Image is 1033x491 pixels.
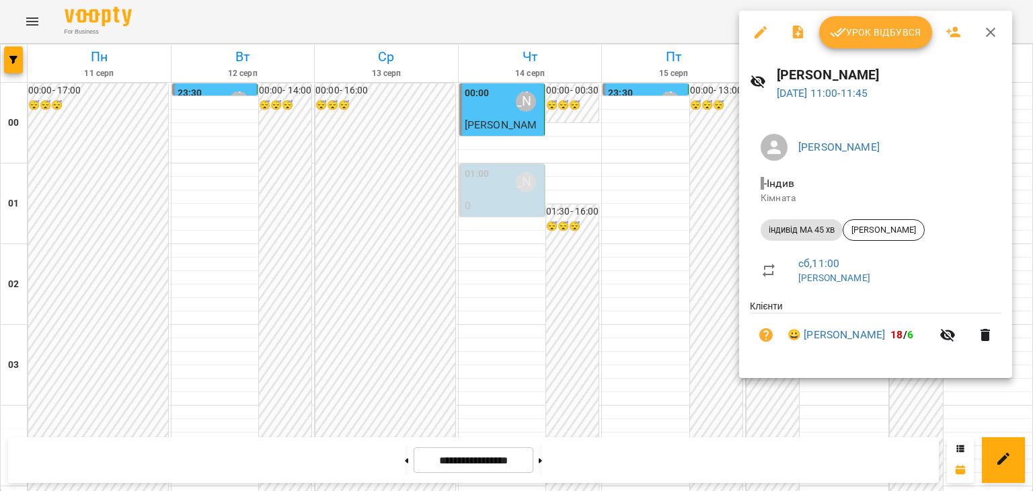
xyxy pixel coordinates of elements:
button: Візит ще не сплачено. Додати оплату? [750,319,782,351]
div: [PERSON_NAME] [843,219,925,241]
ul: Клієнти [750,299,1001,362]
button: Урок відбувся [819,16,932,48]
span: 6 [907,328,913,341]
a: [PERSON_NAME] [798,141,880,153]
span: - Індив [761,177,797,190]
a: сб , 11:00 [798,257,839,270]
h6: [PERSON_NAME] [777,65,1001,85]
p: Кімната [761,192,991,205]
span: 18 [890,328,903,341]
a: [PERSON_NAME] [798,272,870,283]
a: [DATE] 11:00-11:45 [777,87,868,100]
span: [PERSON_NAME] [843,224,924,236]
span: Урок відбувся [830,24,921,40]
b: / [890,328,913,341]
span: індивід МА 45 хв [761,224,843,236]
a: 😀 [PERSON_NAME] [788,327,885,343]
